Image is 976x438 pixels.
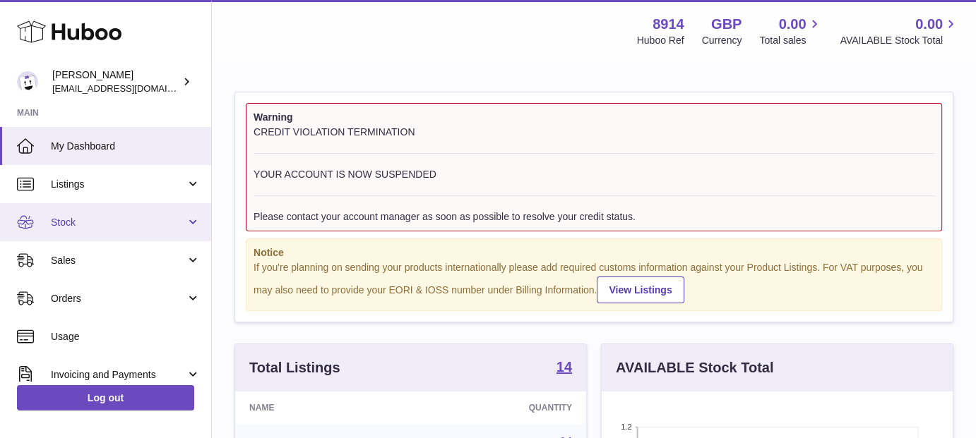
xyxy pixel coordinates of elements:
span: My Dashboard [51,140,201,153]
h3: AVAILABLE Stock Total [616,358,773,377]
strong: 14 [557,360,572,374]
span: AVAILABLE Stock Total [840,34,959,47]
a: View Listings [597,276,684,303]
a: 0.00 Total sales [759,15,822,47]
span: 0.00 [779,15,807,34]
div: CREDIT VIOLATION TERMINATION YOUR ACCOUNT IS NOW SUSPENDED Please contact your account manager as... [254,126,934,224]
div: Huboo Ref [637,34,684,47]
div: [PERSON_NAME] [52,68,179,95]
span: Stock [51,216,186,229]
a: Log out [17,385,194,410]
span: Total sales [759,34,822,47]
span: Listings [51,178,186,191]
span: 0.00 [915,15,943,34]
div: If you're planning on sending your products internationally please add required customs informati... [254,261,934,303]
a: 14 [557,360,572,377]
h3: Total Listings [249,358,340,377]
text: 1.2 [621,422,631,431]
strong: Notice [254,246,934,260]
span: Usage [51,330,201,343]
th: Name [235,391,424,424]
a: 0.00 AVAILABLE Stock Total [840,15,959,47]
strong: GBP [711,15,742,34]
img: internalAdmin-8914@internal.huboo.com [17,71,38,92]
span: [EMAIL_ADDRESS][DOMAIN_NAME] [52,83,208,94]
strong: 8914 [653,15,684,34]
span: Sales [51,254,186,267]
span: Invoicing and Payments [51,368,186,382]
span: Orders [51,292,186,305]
th: Quantity [424,391,586,424]
div: Currency [702,34,742,47]
strong: Warning [254,111,934,124]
